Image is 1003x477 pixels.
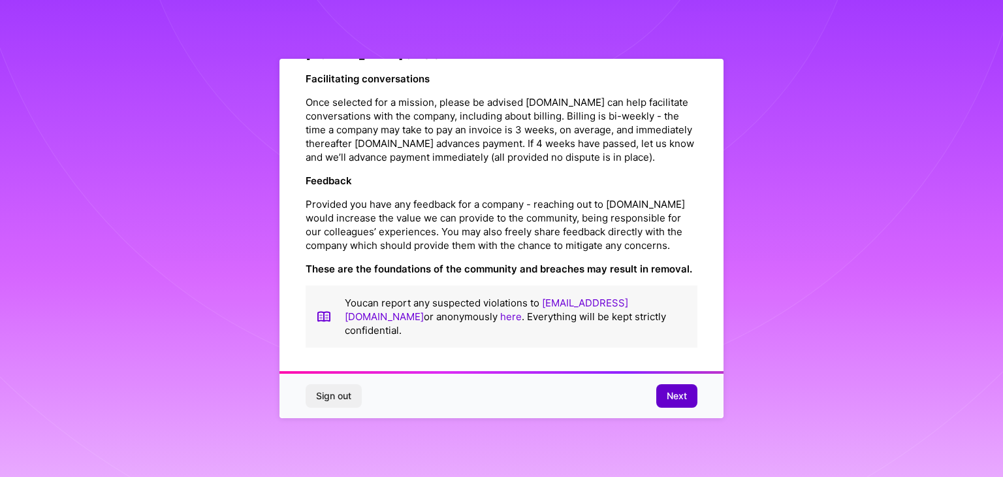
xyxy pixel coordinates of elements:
[656,384,697,408] button: Next
[500,310,522,323] a: here
[316,389,351,403] span: Sign out
[306,73,430,85] strong: Facilitating conversations
[345,296,687,337] p: You can report any suspected violations to or anonymously . Everything will be kept strictly conf...
[306,263,692,275] strong: These are the foundations of the community and breaches may result in removal.
[345,297,628,323] a: [EMAIL_ADDRESS][DOMAIN_NAME]
[667,389,687,403] span: Next
[306,384,362,408] button: Sign out
[306,95,697,164] p: Once selected for a mission, please be advised [DOMAIN_NAME] can help facilitate conversations wi...
[306,197,697,252] p: Provided you have any feedback for a company - reaching out to [DOMAIN_NAME] would increase the v...
[316,296,332,337] img: book icon
[306,174,352,187] strong: Feedback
